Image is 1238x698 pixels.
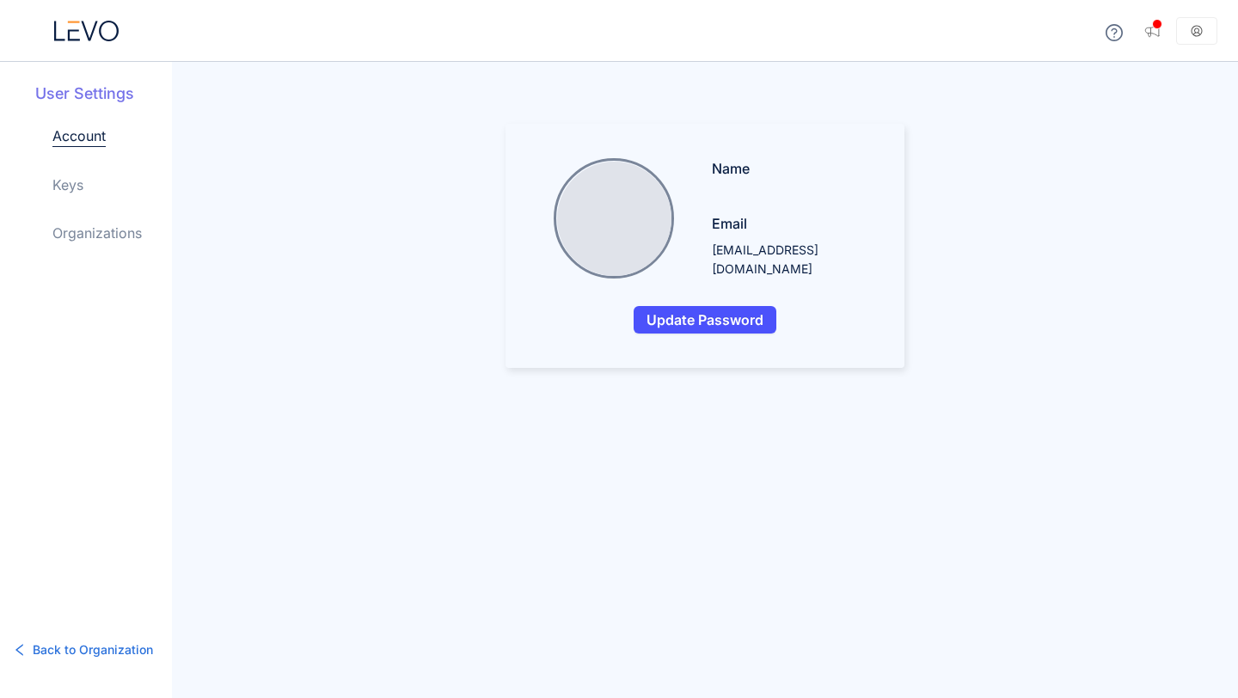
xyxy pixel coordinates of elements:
p: Name [712,158,870,179]
p: Email [712,213,870,234]
a: Account [52,126,106,147]
span: Update Password [647,312,763,328]
a: Keys [52,174,83,195]
p: [EMAIL_ADDRESS][DOMAIN_NAME] [712,241,870,279]
span: Back to Organization [33,640,153,659]
button: Update Password [634,306,776,334]
a: Organizations [52,223,142,243]
h5: User Settings [35,83,172,105]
